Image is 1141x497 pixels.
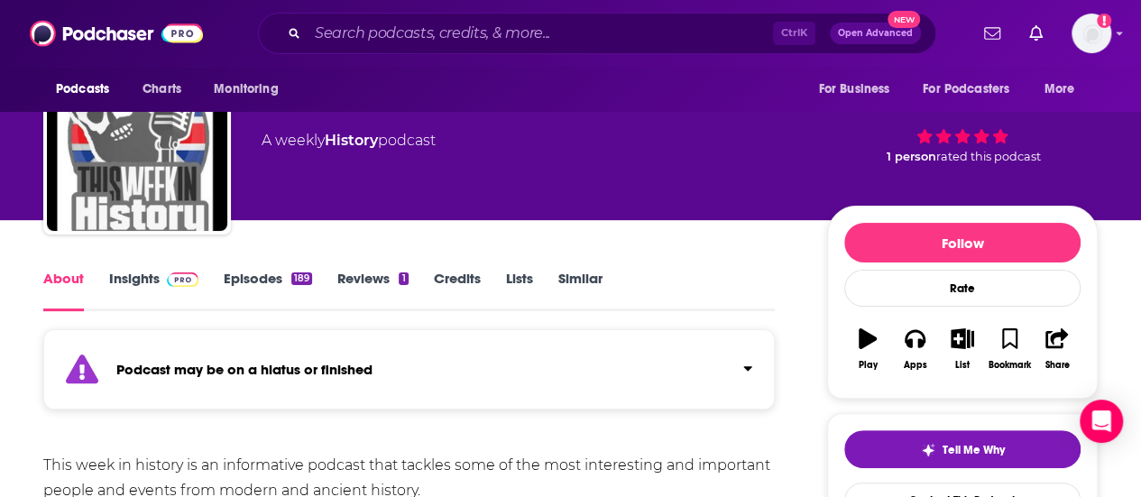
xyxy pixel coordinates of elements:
[887,150,936,163] span: 1 person
[921,443,935,457] img: tell me why sparkle
[201,72,301,106] button: open menu
[911,72,1035,106] button: open menu
[943,443,1005,457] span: Tell Me Why
[844,317,891,382] button: Play
[936,150,1041,163] span: rated this podcast
[56,77,109,102] span: Podcasts
[291,272,312,285] div: 189
[859,360,878,371] div: Play
[818,77,889,102] span: For Business
[830,23,921,44] button: Open AdvancedNew
[30,16,203,51] img: Podchaser - Follow, Share and Rate Podcasts
[1044,360,1069,371] div: Share
[1022,18,1050,49] a: Show notifications dropdown
[109,270,198,311] a: InsightsPodchaser Pro
[116,361,373,378] strong: Podcast may be on a hiatus or finished
[43,270,84,311] a: About
[955,360,970,371] div: List
[1032,72,1098,106] button: open menu
[977,18,1008,49] a: Show notifications dropdown
[399,272,408,285] div: 1
[308,19,773,48] input: Search podcasts, credits, & more...
[434,270,481,311] a: Credits
[1097,14,1111,28] svg: Add a profile image
[1044,77,1075,102] span: More
[844,223,1081,262] button: Follow
[904,360,927,371] div: Apps
[838,29,913,38] span: Open Advanced
[844,270,1081,307] div: Rate
[1072,14,1111,53] img: User Profile
[805,72,912,106] button: open menu
[989,360,1031,371] div: Bookmark
[844,430,1081,468] button: tell me why sparkleTell Me Why
[773,22,815,45] span: Ctrl K
[891,317,938,382] button: Apps
[262,130,436,152] div: A weekly podcast
[827,63,1098,175] div: 51 1 personrated this podcast
[43,72,133,106] button: open menu
[325,132,378,149] a: History
[1072,14,1111,53] button: Show profile menu
[337,270,408,311] a: Reviews1
[43,340,775,410] section: Click to expand status details
[986,317,1033,382] button: Bookmark
[923,77,1009,102] span: For Podcasters
[258,13,936,54] div: Search podcasts, credits, & more...
[131,72,192,106] a: Charts
[1034,317,1081,382] button: Share
[224,270,312,311] a: Episodes189
[214,77,278,102] span: Monitoring
[47,51,227,231] img: This Week In History
[1072,14,1111,53] span: Logged in as hconnor
[143,77,181,102] span: Charts
[558,270,603,311] a: Similar
[1080,400,1123,443] div: Open Intercom Messenger
[506,270,533,311] a: Lists
[888,11,920,28] span: New
[939,317,986,382] button: List
[167,272,198,287] img: Podchaser Pro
